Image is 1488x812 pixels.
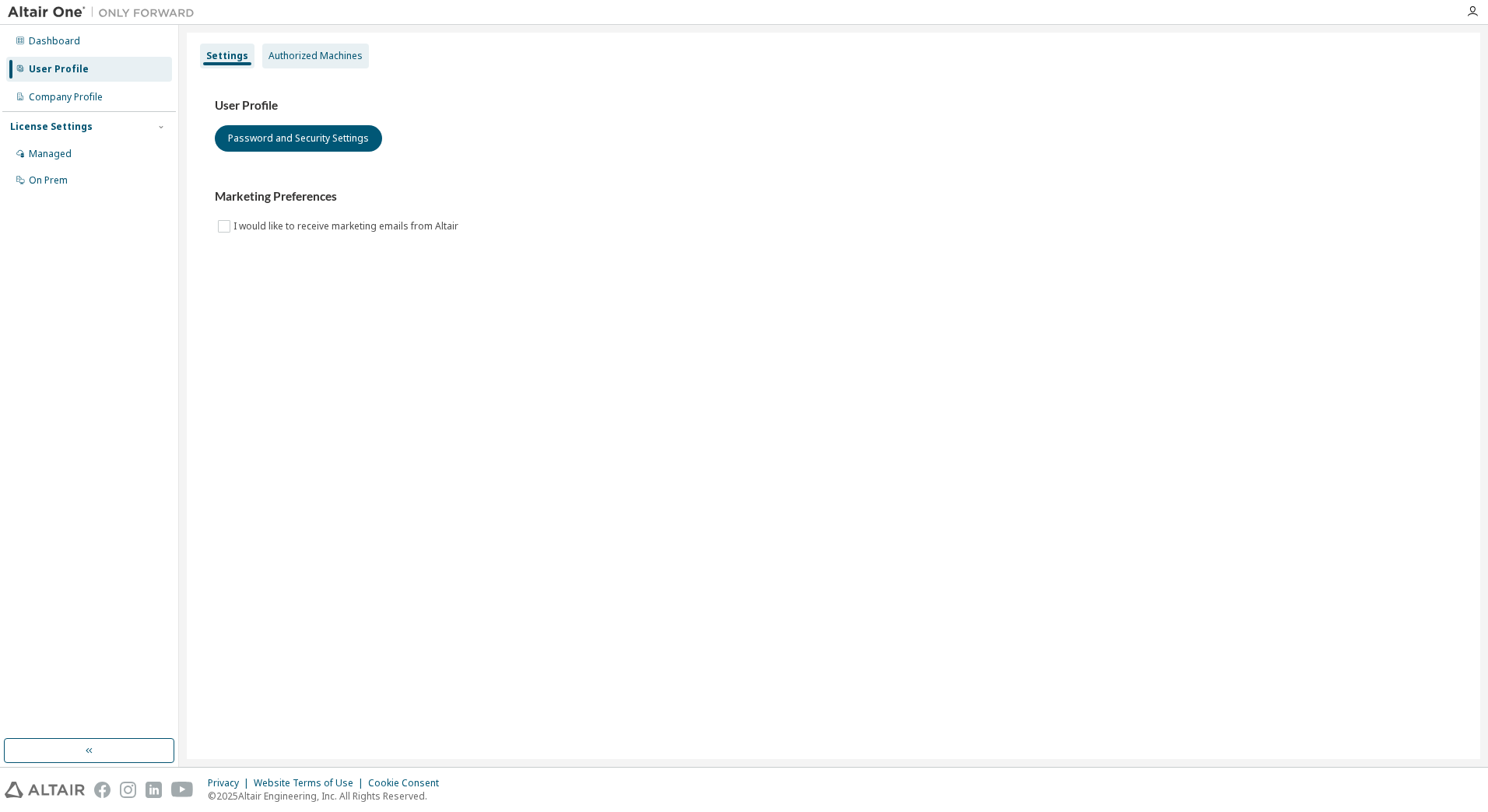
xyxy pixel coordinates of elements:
[215,98,1452,114] h3: User Profile
[8,5,202,20] img: Altair One
[146,782,162,798] img: linkedin.svg
[208,789,448,803] p: © 2025 Altair Engineering, Inc. All Rights Reserved.
[120,782,136,798] img: instagram.svg
[215,189,1452,205] h3: Marketing Preferences
[215,125,382,152] button: Password and Security Settings
[10,121,93,133] div: License Settings
[368,777,448,789] div: Cookie Consent
[171,782,194,798] img: youtube.svg
[29,174,68,187] div: On Prem
[94,782,111,798] img: facebook.svg
[5,782,85,798] img: altair_logo.svg
[268,50,363,62] div: Authorized Machines
[208,777,254,789] div: Privacy
[29,63,89,75] div: User Profile
[254,777,368,789] div: Website Terms of Use
[206,50,248,62] div: Settings
[29,91,103,103] div: Company Profile
[29,148,72,160] div: Managed
[233,217,461,236] label: I would like to receive marketing emails from Altair
[29,35,80,47] div: Dashboard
